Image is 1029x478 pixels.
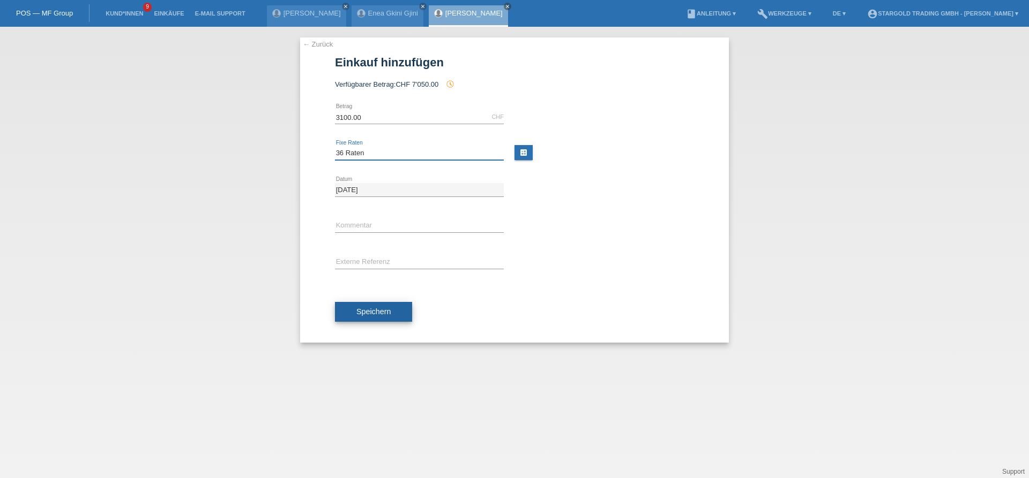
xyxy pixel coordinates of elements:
[16,9,73,17] a: POS — MF Group
[445,9,503,17] a: [PERSON_NAME]
[420,4,426,9] i: close
[368,9,418,17] a: Enea Gkini Gjini
[356,307,391,316] span: Speichern
[419,3,427,10] a: close
[519,148,528,157] i: calculate
[335,56,694,69] h1: Einkauf hinzufügen
[681,10,741,17] a: bookAnleitung ▾
[505,4,510,9] i: close
[143,3,152,12] span: 9
[446,80,454,88] i: history_toggle_off
[335,80,694,88] div: Verfügbarer Betrag:
[491,113,504,120] div: CHF
[1002,468,1025,475] a: Support
[100,10,148,17] a: Kund*innen
[342,3,349,10] a: close
[335,302,412,322] button: Speichern
[504,3,511,10] a: close
[441,80,454,88] span: Seit der Autorisierung wurde ein Einkauf hinzugefügt, welcher eine zukünftige Autorisierung und d...
[190,10,251,17] a: E-Mail Support
[284,9,341,17] a: [PERSON_NAME]
[867,9,878,19] i: account_circle
[827,10,851,17] a: DE ▾
[396,80,438,88] span: CHF 7'050.00
[343,4,348,9] i: close
[514,145,533,160] a: calculate
[686,9,697,19] i: book
[862,10,1024,17] a: account_circleStargold Trading GmbH - [PERSON_NAME] ▾
[148,10,189,17] a: Einkäufe
[752,10,817,17] a: buildWerkzeuge ▾
[303,40,333,48] a: ← Zurück
[757,9,768,19] i: build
